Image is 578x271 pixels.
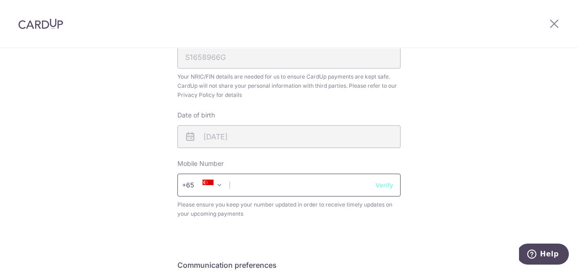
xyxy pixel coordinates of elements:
label: Date of birth [177,111,215,120]
span: +65 [182,180,207,191]
span: +65 [185,180,207,191]
span: Please ensure you keep your number updated in order to receive timely updates on your upcoming pa... [177,200,401,218]
button: Verify [375,181,393,190]
h5: Communication preferences [177,260,401,271]
iframe: Opens a widget where you can find more information [519,244,569,266]
label: Mobile Number [177,159,224,168]
img: CardUp [18,18,63,29]
span: Your NRIC/FIN details are needed for us to ensure CardUp payments are kept safe. CardUp will not ... [177,72,401,100]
